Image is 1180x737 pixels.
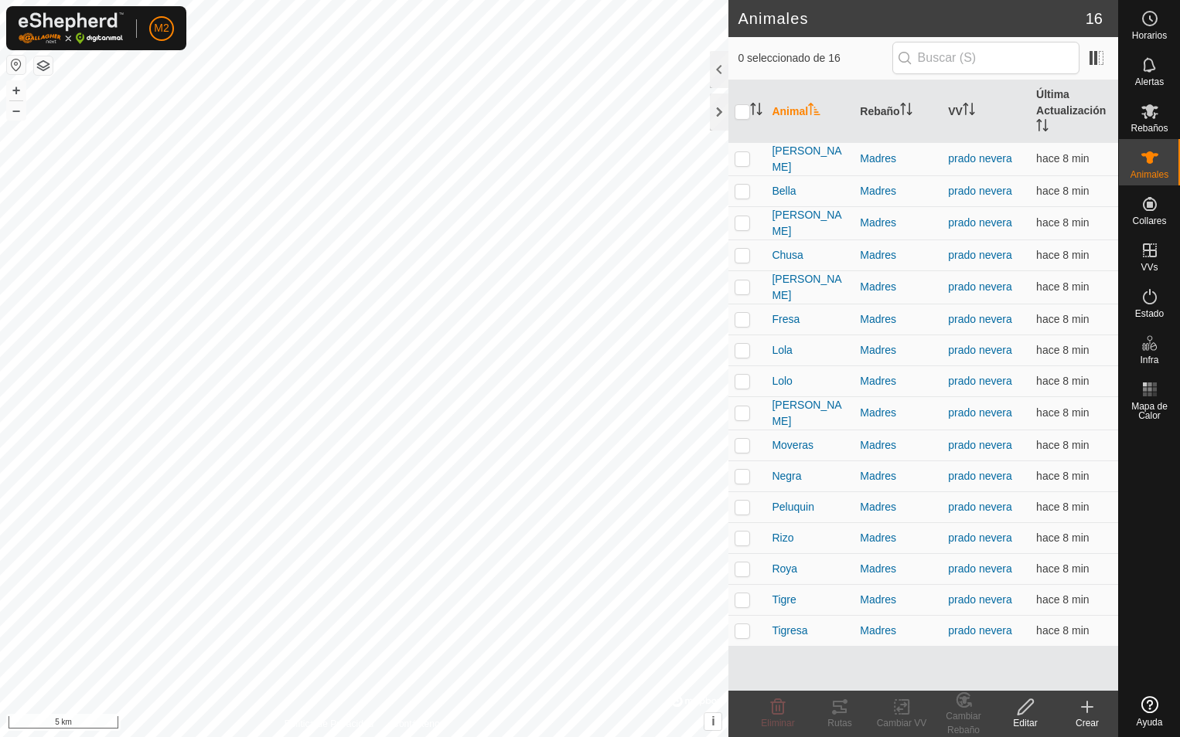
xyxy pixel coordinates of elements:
th: Animal [766,80,854,143]
div: Madres [860,437,936,453]
span: Bella [772,183,796,199]
span: 15 oct 2025, 9:45 [1036,280,1089,293]
span: Animales [1131,170,1168,179]
p-sorticon: Activar para ordenar [750,105,762,117]
div: Editar [994,716,1056,730]
div: Rutas [809,716,871,730]
a: prado nevera [948,501,1012,513]
span: Alertas [1135,77,1164,87]
button: – [7,101,26,120]
span: Eliminar [761,718,794,729]
span: 15 oct 2025, 9:45 [1036,406,1089,419]
span: Lola [772,342,792,358]
a: prado nevera [948,532,1012,544]
div: Madres [860,623,936,639]
div: Crear [1056,716,1118,730]
span: Infra [1140,355,1158,365]
a: prado nevera [948,185,1012,197]
th: Última Actualización [1030,80,1118,143]
span: 15 oct 2025, 9:45 [1036,470,1089,482]
button: Restablecer Mapa [7,56,26,74]
a: prado nevera [948,439,1012,451]
a: prado nevera [948,624,1012,637]
img: Logo Gallagher [19,12,124,44]
a: prado nevera [948,406,1012,419]
button: Capas del Mapa [34,56,53,75]
h2: Animales [738,9,1085,28]
span: Ayuda [1137,718,1163,727]
span: [PERSON_NAME] [772,143,847,175]
span: i [711,715,714,728]
span: [PERSON_NAME] [772,271,847,304]
div: Madres [860,405,936,421]
span: 15 oct 2025, 9:45 [1036,593,1089,606]
a: prado nevera [948,562,1012,575]
a: prado nevera [948,470,1012,482]
span: [PERSON_NAME] [772,207,847,239]
div: Madres [860,311,936,328]
a: prado nevera [948,375,1012,387]
span: 15 oct 2025, 9:45 [1036,249,1089,261]
span: Estado [1135,309,1164,318]
span: M2 [154,20,169,36]
a: Ayuda [1119,690,1180,733]
div: Madres [860,183,936,199]
span: 15 oct 2025, 9:45 [1036,375,1089,387]
span: 15 oct 2025, 9:45 [1036,216,1089,229]
span: Rizo [772,530,793,546]
p-sorticon: Activar para ordenar [900,105,912,117]
div: Madres [860,592,936,608]
div: Madres [860,342,936,358]
span: 15 oct 2025, 9:45 [1036,501,1089,513]
p-sorticon: Activar para ordenar [808,105,820,117]
span: 15 oct 2025, 9:45 [1036,562,1089,575]
div: Madres [860,530,936,546]
th: Rebaño [854,80,942,143]
div: Madres [860,215,936,231]
span: Rebaños [1131,124,1168,133]
th: VV [942,80,1030,143]
span: Chusa [772,247,803,263]
span: Collares [1132,216,1166,226]
span: 15 oct 2025, 9:45 [1036,152,1089,165]
span: 0 seleccionado de 16 [738,50,892,66]
span: Tigre [772,592,796,608]
span: 15 oct 2025, 9:45 [1036,624,1089,637]
span: 15 oct 2025, 9:45 [1036,439,1089,451]
span: Fresa [772,311,800,328]
div: Madres [860,279,936,295]
p-sorticon: Activar para ordenar [963,105,975,117]
p-sorticon: Activar para ordenar [1036,121,1049,134]
span: Horarios [1132,31,1167,40]
div: Madres [860,561,936,577]
div: Madres [860,247,936,263]
span: Negra [772,468,801,484]
span: 15 oct 2025, 9:45 [1036,185,1089,197]
span: 16 [1086,7,1103,30]
a: prado nevera [948,216,1012,229]
div: Cambiar Rebaño [933,709,994,737]
span: 15 oct 2025, 9:45 [1036,344,1089,356]
button: + [7,81,26,100]
a: prado nevera [948,249,1012,261]
span: Lolo [772,373,792,389]
span: Peluquin [772,499,814,515]
a: Contáctenos [392,717,444,731]
div: Cambiar VV [871,716,933,730]
div: Madres [860,468,936,484]
span: Moveras [772,437,813,453]
a: prado nevera [948,593,1012,606]
a: prado nevera [948,313,1012,325]
button: i [704,713,721,730]
a: prado nevera [948,344,1012,356]
a: Política de Privacidad [285,717,373,731]
a: prado nevera [948,152,1012,165]
a: prado nevera [948,280,1012,293]
span: 15 oct 2025, 9:45 [1036,313,1089,325]
span: Tigresa [772,623,807,639]
div: Madres [860,499,936,515]
div: Madres [860,373,936,389]
span: 15 oct 2025, 9:45 [1036,532,1089,544]
span: VVs [1141,263,1158,272]
span: Roya [772,561,797,577]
